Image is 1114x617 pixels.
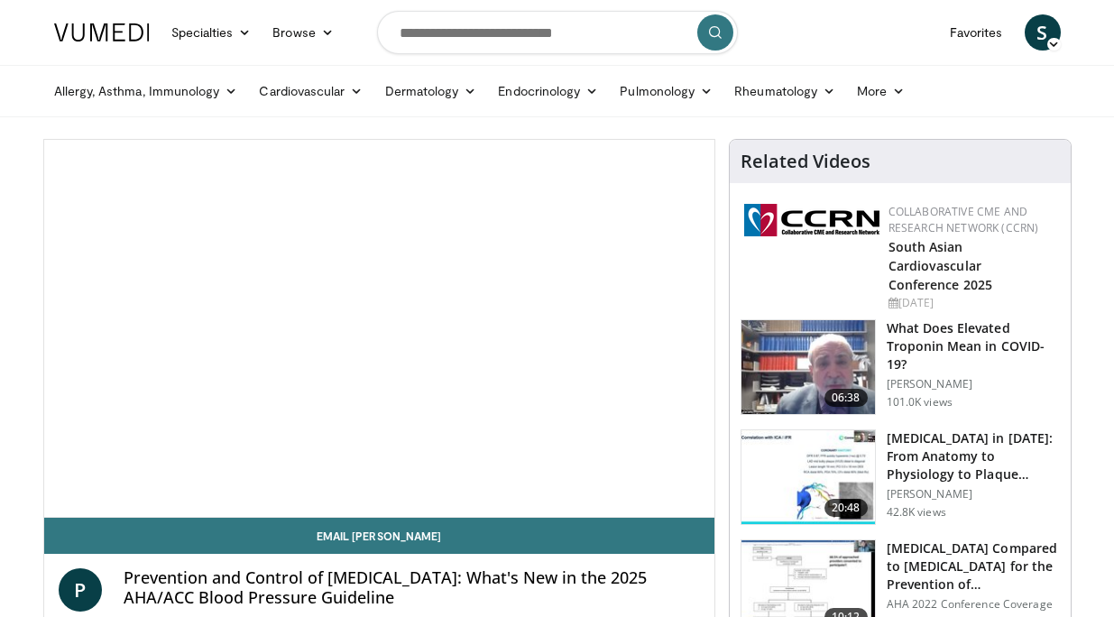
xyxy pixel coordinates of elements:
a: Rheumatology [723,73,846,109]
p: AHA 2022 Conference Coverage [887,597,1060,612]
a: Email [PERSON_NAME] [44,518,714,554]
a: P [59,568,102,612]
img: 823da73b-7a00-425d-bb7f-45c8b03b10c3.150x105_q85_crop-smart_upscale.jpg [741,430,875,524]
p: [PERSON_NAME] [887,377,1060,391]
img: VuMedi Logo [54,23,150,41]
a: Specialties [161,14,262,51]
span: 06:38 [824,389,868,407]
img: 98daf78a-1d22-4ebe-927e-10afe95ffd94.150x105_q85_crop-smart_upscale.jpg [741,320,875,414]
h4: Prevention and Control of [MEDICAL_DATA]: What's New in the 2025 AHA/ACC Blood Pressure Guideline [124,568,700,607]
a: 20:48 [MEDICAL_DATA] in [DATE]: From Anatomy to Physiology to Plaque Burden and … [PERSON_NAME] 4... [741,429,1060,525]
a: Dermatology [374,73,488,109]
input: Search topics, interventions [377,11,738,54]
p: 101.0K views [887,395,953,410]
p: 42.8K views [887,505,946,520]
h4: Related Videos [741,151,870,172]
a: More [846,73,916,109]
h3: [MEDICAL_DATA] in [DATE]: From Anatomy to Physiology to Plaque Burden and … [887,429,1060,483]
a: Cardiovascular [248,73,373,109]
video-js: Video Player [44,140,714,518]
a: 06:38 What Does Elevated Troponin Mean in COVID-19? [PERSON_NAME] 101.0K views [741,319,1060,415]
a: S [1025,14,1061,51]
div: [DATE] [888,295,1056,311]
a: South Asian Cardiovascular Conference 2025 [888,238,993,293]
a: Collaborative CME and Research Network (CCRN) [888,204,1039,235]
h3: [MEDICAL_DATA] Compared to [MEDICAL_DATA] for the Prevention of… [887,539,1060,594]
a: Pulmonology [609,73,723,109]
a: Endocrinology [487,73,609,109]
span: 20:48 [824,499,868,517]
a: Favorites [939,14,1014,51]
a: Browse [262,14,345,51]
img: a04ee3ba-8487-4636-b0fb-5e8d268f3737.png.150x105_q85_autocrop_double_scale_upscale_version-0.2.png [744,204,879,236]
p: [PERSON_NAME] [887,487,1060,502]
h3: What Does Elevated Troponin Mean in COVID-19? [887,319,1060,373]
a: Allergy, Asthma, Immunology [43,73,249,109]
